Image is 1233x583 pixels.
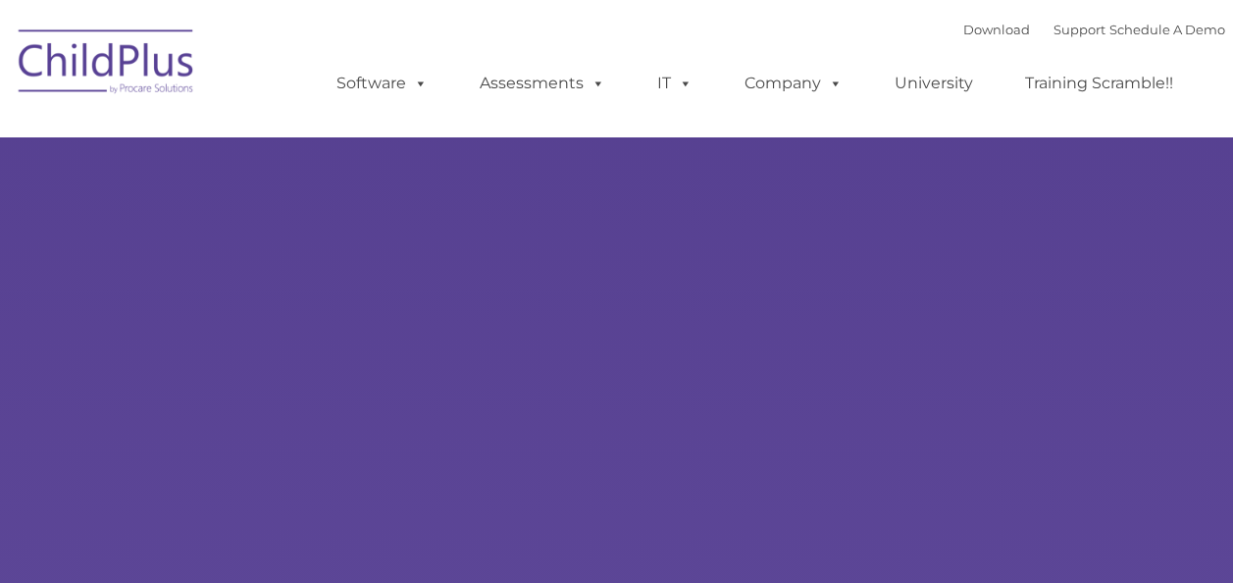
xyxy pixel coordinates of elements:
[1053,22,1105,37] a: Support
[460,64,625,103] a: Assessments
[1109,22,1225,37] a: Schedule A Demo
[725,64,862,103] a: Company
[638,64,712,103] a: IT
[875,64,993,103] a: University
[963,22,1030,37] a: Download
[963,22,1225,37] font: |
[9,16,205,114] img: ChildPlus by Procare Solutions
[1005,64,1193,103] a: Training Scramble!!
[317,64,447,103] a: Software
